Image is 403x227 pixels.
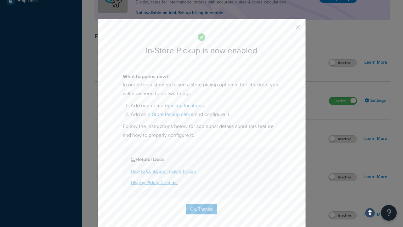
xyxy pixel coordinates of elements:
[123,80,280,98] p: In order for customers to see a store pickup option in the checkout you will now need to do two t...
[131,156,272,163] h4: Helpful Docs
[186,204,217,214] button: Ok, Thanks!
[123,73,280,80] h4: What happens now?
[131,168,196,175] a: How to Configure In-Store Pickup
[131,101,280,110] li: Add one or more .
[131,110,280,119] li: Add an and configure it.
[168,102,204,109] a: pickup locations
[131,179,178,186] a: Display Pickup Calendar
[123,46,280,55] h2: In-Store Pickup is now enabled
[146,111,195,118] a: In-Store Pickup carrier
[123,122,280,140] p: Follow the instructions below for additional details about this feature and how to properly confi...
